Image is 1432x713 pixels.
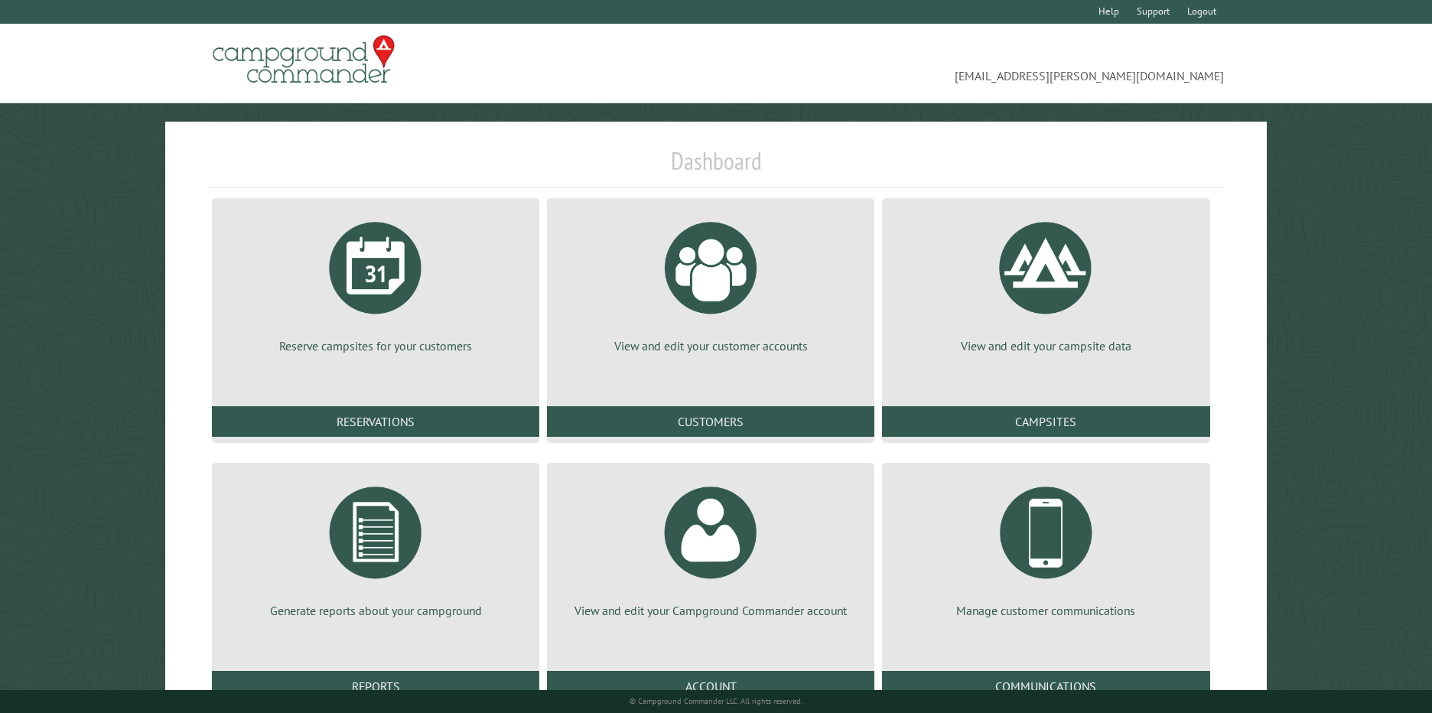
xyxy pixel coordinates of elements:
[565,337,856,354] p: View and edit your customer accounts
[230,337,521,354] p: Reserve campsites for your customers
[565,210,856,354] a: View and edit your customer accounts
[882,671,1209,702] a: Communications
[230,602,521,619] p: Generate reports about your campground
[900,475,1191,619] a: Manage customer communications
[630,696,802,706] small: © Campground Commander LLC. All rights reserved.
[900,602,1191,619] p: Manage customer communications
[547,671,874,702] a: Account
[900,210,1191,354] a: View and edit your campsite data
[230,475,521,619] a: Generate reports about your campground
[208,146,1224,188] h1: Dashboard
[882,406,1209,437] a: Campsites
[212,671,539,702] a: Reports
[900,337,1191,354] p: View and edit your campsite data
[565,475,856,619] a: View and edit your Campground Commander account
[716,42,1224,85] span: [EMAIL_ADDRESS][PERSON_NAME][DOMAIN_NAME]
[547,406,874,437] a: Customers
[230,210,521,354] a: Reserve campsites for your customers
[565,602,856,619] p: View and edit your Campground Commander account
[212,406,539,437] a: Reservations
[208,30,399,90] img: Campground Commander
